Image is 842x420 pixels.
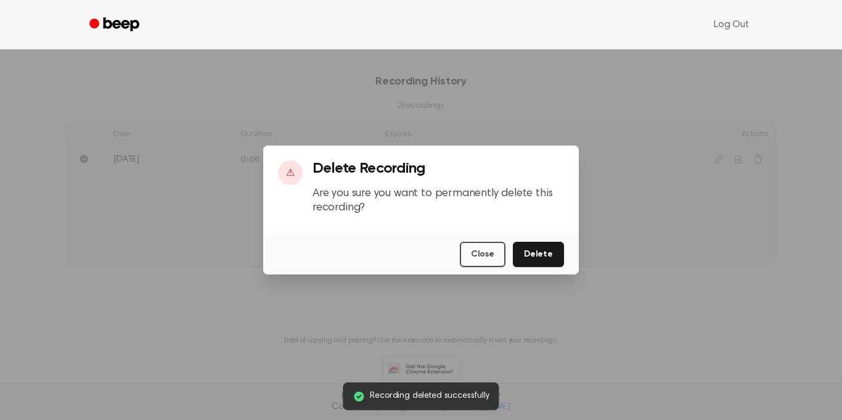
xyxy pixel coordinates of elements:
[313,160,564,177] h3: Delete Recording
[701,10,761,39] a: Log Out
[278,160,303,185] div: ⚠
[81,13,150,37] a: Beep
[513,242,564,267] button: Delete
[460,242,505,267] button: Close
[313,187,564,215] p: Are you sure you want to permanently delete this recording?
[370,390,489,403] span: Recording deleted successfully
